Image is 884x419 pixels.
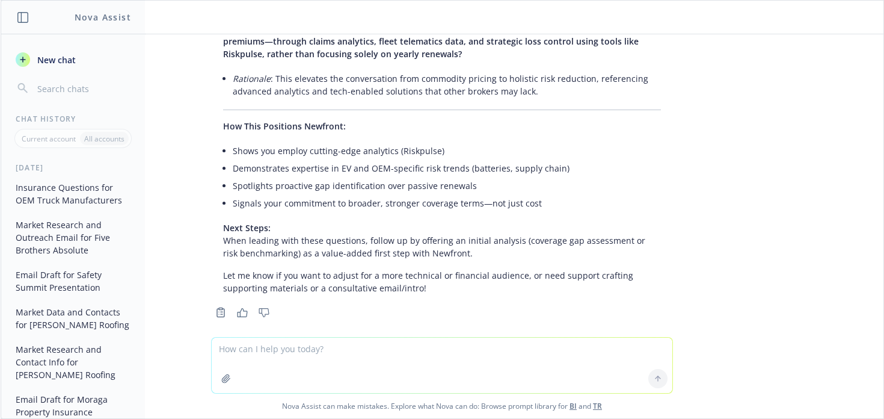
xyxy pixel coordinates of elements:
a: BI [569,401,577,411]
li: : This elevates the conversation from commodity pricing to holistic risk reduction, referencing a... [233,70,661,100]
button: Insurance Questions for OEM Truck Manufacturers [11,178,135,210]
button: Email Draft for Safety Summit Presentation [11,265,135,297]
span: Next Steps: [223,222,271,234]
span: 3. In what ways does your current broker partner with you to reduce total cost of risk—not just p... [223,23,639,60]
svg: Copy to clipboard [215,307,226,318]
button: Market Research and Outreach Email for Five Brothers Absolute [11,215,135,260]
button: Market Research and Contact Info for [PERSON_NAME] Roofing [11,340,135,385]
input: Search chats [35,80,130,97]
div: Chat History [1,114,145,124]
span: Nova Assist can make mistakes. Explore what Nova can do: Browse prompt library for and [5,394,879,418]
p: When leading with these questions, follow up by offering an initial analysis (coverage gap assess... [223,222,661,259]
p: Current account [22,134,76,144]
h1: Nova Assist [75,11,131,23]
li: Shows you employ cutting-edge analytics (Riskpulse) [233,142,661,160]
span: New chat [35,54,76,66]
li: Demonstrates expertise in EV and OEM-specific risk trends (batteries, supply chain) [233,160,661,177]
div: [DATE] [1,163,145,173]
em: Rationale [233,73,271,84]
a: TR [593,401,602,411]
p: All accounts [84,134,124,144]
button: Market Data and Contacts for [PERSON_NAME] Roofing [11,302,135,335]
li: Spotlights proactive gap identification over passive renewals [233,177,661,194]
li: Signals your commitment to broader, stronger coverage terms—not just cost [233,194,661,212]
p: Let me know if you want to adjust for a more technical or financial audience, or need support cra... [223,269,661,294]
button: New chat [11,49,135,70]
span: How This Positions Newfront: [223,120,346,132]
button: Thumbs down [254,304,274,321]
